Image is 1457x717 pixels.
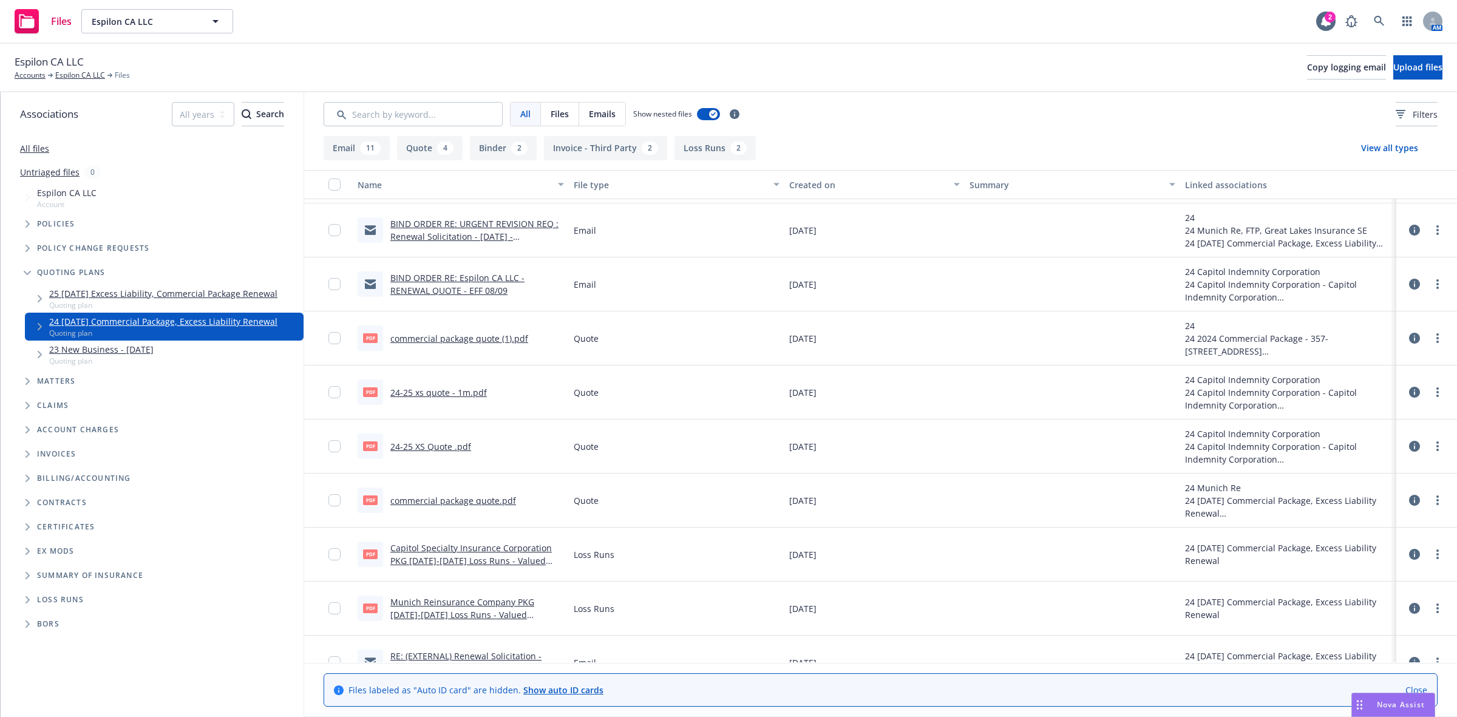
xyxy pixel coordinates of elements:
a: 24 [DATE] Commercial Package, Excess Liability Renewal [49,315,277,328]
div: 24 Capitol Indemnity Corporation [1185,265,1391,278]
span: Contracts [37,499,87,506]
input: Toggle Row Selected [328,548,341,560]
span: Nova Assist [1377,699,1425,710]
span: Files [551,107,569,120]
span: Upload files [1393,61,1442,73]
div: 24 Capitol Indemnity Corporation - Capitol Indemnity Corporation [1185,386,1391,412]
span: Claims [37,402,69,409]
span: [DATE] [789,278,817,291]
span: Email [574,656,596,669]
span: Quote [574,386,599,399]
div: Folder Tree Example [1,466,304,636]
a: commercial package quote.pdf [390,495,516,506]
a: Files [10,4,76,38]
span: Copy logging email [1307,61,1386,73]
button: View all types [1342,136,1438,160]
button: Upload files [1393,55,1442,80]
a: more [1430,439,1445,454]
div: 24 Capitol Indemnity Corporation - Capitol Indemnity Corporation [1185,440,1391,466]
div: 24 [DATE] Commercial Package, Excess Liability Renewal [1185,237,1391,250]
div: Summary [970,178,1163,191]
button: Binder [470,136,537,160]
span: Files labeled as "Auto ID card" are hidden. [348,684,603,696]
span: All [520,107,531,120]
span: Ex Mods [37,548,74,555]
button: Loss Runs [674,136,756,160]
span: pdf [363,387,378,396]
div: 11 [360,141,381,155]
span: Loss Runs [574,602,614,615]
div: 24 [DATE] Commercial Package, Excess Liability Renewal [1185,494,1391,520]
span: Espilon CA LLC [37,186,97,199]
button: Espilon CA LLC [81,9,233,33]
button: Name [353,170,569,199]
a: Switch app [1395,9,1419,33]
a: more [1430,277,1445,291]
div: Linked associations [1185,178,1391,191]
a: Close [1405,684,1427,696]
span: Quote [574,440,599,453]
span: Associations [20,106,78,122]
span: Quote [574,332,599,345]
button: Linked associations [1180,170,1396,199]
a: Espilon CA LLC [55,70,105,81]
a: 23 New Business - [DATE] [49,343,154,356]
span: Matters [37,378,75,385]
a: 24-25 xs quote - 1m.pdf [390,387,487,398]
span: [DATE] [789,332,817,345]
span: Show nested files [633,109,692,119]
input: Select all [328,178,341,191]
a: BIND ORDER RE: Espilon CA LLC - RENEWAL QUOTE - EFF 08/09 [390,272,525,296]
button: Quote [397,136,463,160]
span: pdf [363,549,378,559]
a: Report a Bug [1339,9,1364,33]
span: Files [115,70,130,81]
svg: Search [242,109,251,119]
div: 24 [DATE] Commercial Package, Excess Liability Renewal [1185,650,1391,675]
a: more [1430,547,1445,562]
div: 24 Capitol Indemnity Corporation - Capitol Indemnity Corporation [1185,278,1391,304]
div: Tree Example [1,184,304,466]
div: 24 Capitol Indemnity Corporation [1185,373,1391,386]
span: Policy change requests [37,245,149,252]
button: Summary [965,170,1181,199]
span: Filters [1413,108,1438,121]
span: [DATE] [789,656,817,669]
span: pdf [363,441,378,450]
a: more [1430,601,1445,616]
input: Toggle Row Selected [328,440,341,452]
span: pdf [363,603,378,613]
span: Espilon CA LLC [15,54,84,70]
div: Created on [789,178,946,191]
span: pdf [363,495,378,505]
span: BORs [37,620,59,628]
div: Name [358,178,551,191]
input: Toggle Row Selected [328,386,341,398]
div: 24 2024 Commercial Package - 357-[STREET_ADDRESS] [1185,332,1391,358]
a: Accounts [15,70,46,81]
a: more [1430,655,1445,670]
span: Invoices [37,450,76,458]
div: 2 [1325,12,1336,22]
a: more [1430,385,1445,399]
button: Created on [784,170,964,199]
input: Toggle Row Selected [328,656,341,668]
span: Emails [589,107,616,120]
span: Loss Runs [37,596,84,603]
span: Quoting plans [37,269,106,276]
input: Search by keyword... [324,102,503,126]
span: Quoting plan [49,328,277,338]
a: All files [20,143,49,154]
div: 2 [511,141,528,155]
span: Quote [574,494,599,507]
input: Toggle Row Selected [328,602,341,614]
span: [DATE] [789,440,817,453]
a: more [1430,223,1445,237]
a: Show auto ID cards [523,684,603,696]
button: Copy logging email [1307,55,1386,80]
span: [DATE] [789,548,817,561]
button: SearchSearch [242,102,284,126]
button: File type [569,170,785,199]
a: Capitol Specialty Insurance Corporation PKG [DATE]-[DATE] Loss Runs - Valued [DATE].pdf [390,542,552,579]
input: Toggle Row Selected [328,224,341,236]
